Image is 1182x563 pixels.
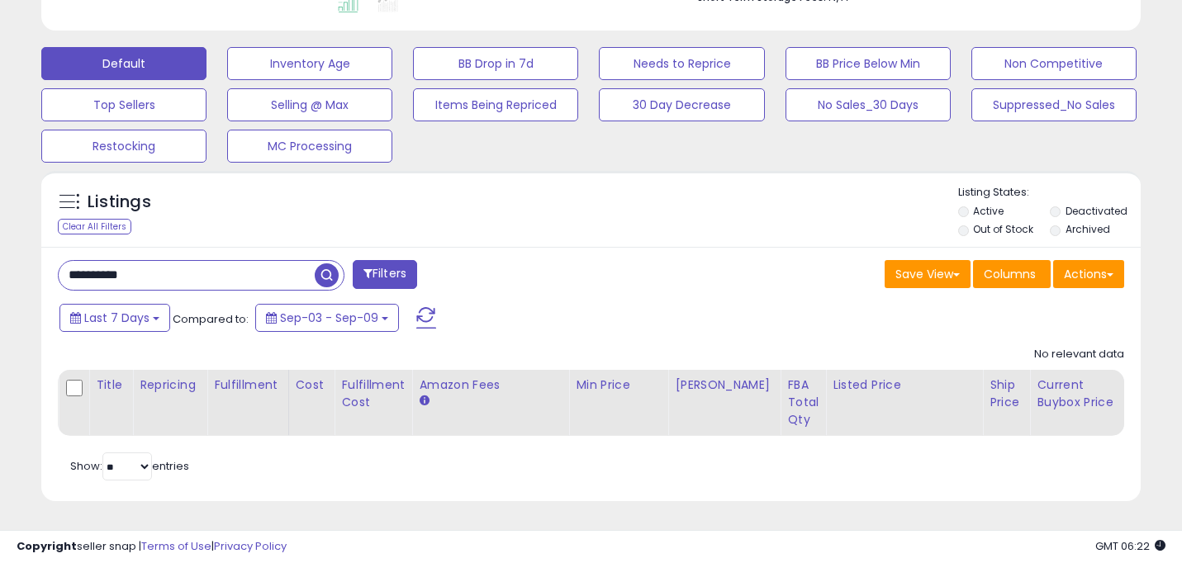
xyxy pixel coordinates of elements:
[227,47,392,80] button: Inventory Age
[280,310,378,326] span: Sep-03 - Sep-09
[413,47,578,80] button: BB Drop in 7d
[41,47,206,80] button: Default
[971,47,1137,80] button: Non Competitive
[58,219,131,234] div: Clear All Filters
[971,88,1137,121] button: Suppressed_No Sales
[786,47,951,80] button: BB Price Below Min
[973,222,1033,236] label: Out of Stock
[41,130,206,163] button: Restocking
[885,260,971,288] button: Save View
[84,310,150,326] span: Last 7 Days
[353,260,417,289] button: Filters
[17,539,287,555] div: seller snap | |
[1095,538,1165,554] span: 2025-09-17 06:22 GMT
[1037,376,1122,411] div: Current Buybox Price
[786,88,951,121] button: No Sales_30 Days
[341,376,405,411] div: Fulfillment Cost
[576,376,661,394] div: Min Price
[141,538,211,554] a: Terms of Use
[599,47,764,80] button: Needs to Reprice
[70,458,189,474] span: Show: entries
[173,311,249,327] span: Compared to:
[88,191,151,214] h5: Listings
[973,204,1004,218] label: Active
[984,266,1036,282] span: Columns
[296,376,328,394] div: Cost
[1034,347,1124,362] div: No relevant data
[675,376,773,394] div: [PERSON_NAME]
[958,185,1141,201] p: Listing States:
[96,376,126,394] div: Title
[140,376,200,394] div: Repricing
[419,376,562,394] div: Amazon Fees
[990,376,1023,411] div: Ship Price
[833,376,976,394] div: Listed Price
[41,88,206,121] button: Top Sellers
[214,538,287,554] a: Privacy Policy
[599,88,764,121] button: 30 Day Decrease
[1066,222,1110,236] label: Archived
[227,130,392,163] button: MC Processing
[1053,260,1124,288] button: Actions
[973,260,1051,288] button: Columns
[419,394,429,409] small: Amazon Fees.
[227,88,392,121] button: Selling @ Max
[59,304,170,332] button: Last 7 Days
[413,88,578,121] button: Items Being Repriced
[1066,204,1127,218] label: Deactivated
[787,376,819,428] div: FBA Total Qty
[255,304,399,332] button: Sep-03 - Sep-09
[214,376,281,394] div: Fulfillment
[17,538,77,554] strong: Copyright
